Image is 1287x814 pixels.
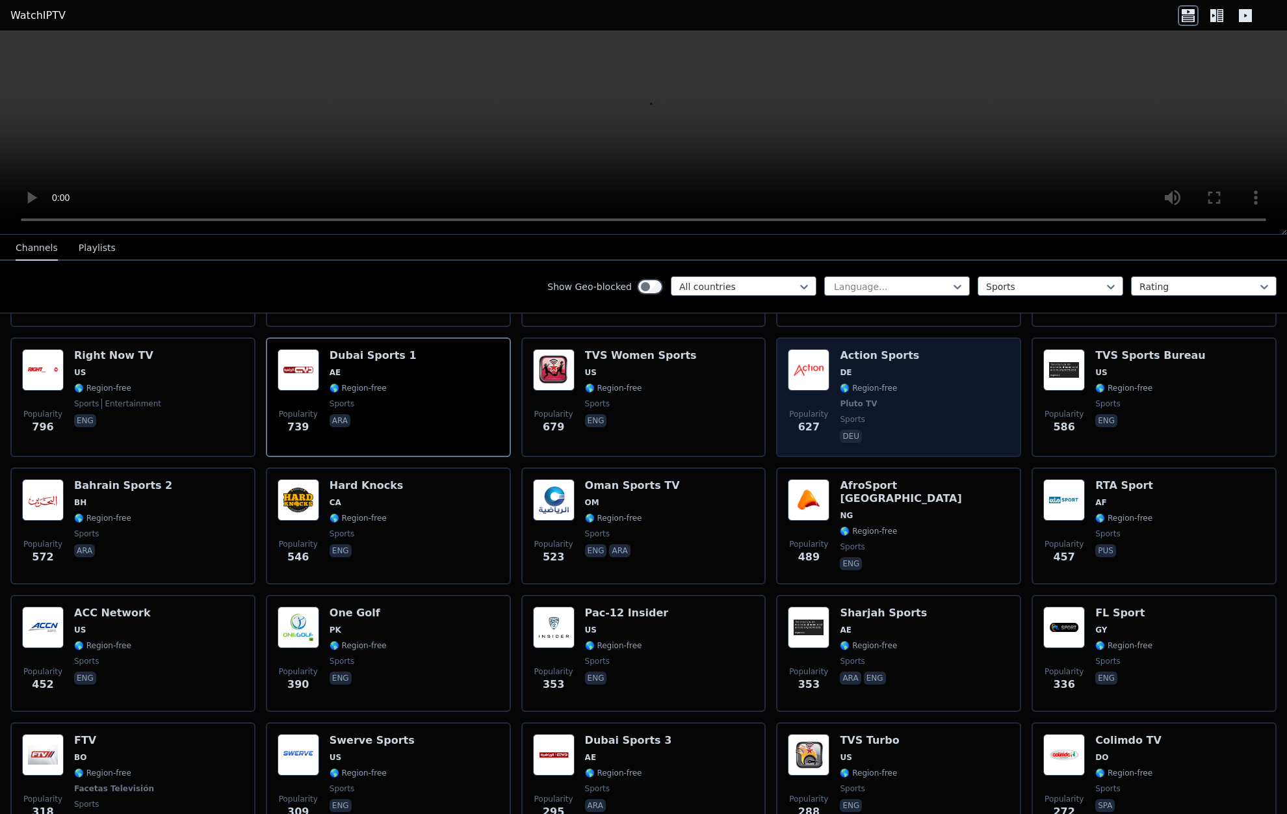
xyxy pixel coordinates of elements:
[840,656,864,666] span: sports
[788,607,829,648] img: Sharjah Sports
[840,479,1009,505] h6: AfroSport [GEOGRAPHIC_DATA]
[789,539,828,549] span: Popularity
[279,666,318,677] span: Popularity
[840,367,851,378] span: DE
[1045,666,1084,677] span: Popularity
[840,672,861,685] p: ara
[330,383,387,393] span: 🌎 Region-free
[10,8,66,23] a: WatchIPTV
[22,607,64,648] img: ACC Network
[1043,734,1085,776] img: Colimdo TV
[585,625,597,635] span: US
[840,510,853,521] span: NG
[585,367,597,378] span: US
[1095,414,1117,427] p: eng
[1045,409,1084,419] span: Popularity
[840,399,877,409] span: Pluto TV
[789,409,828,419] span: Popularity
[279,539,318,549] span: Popularity
[1095,479,1153,492] h6: RTA Sport
[32,677,53,692] span: 452
[788,349,829,391] img: Action Sports
[22,734,64,776] img: FTV
[23,409,62,419] span: Popularity
[278,607,319,648] img: One Golf
[534,666,573,677] span: Popularity
[840,414,864,425] span: sports
[1095,799,1115,812] p: spa
[533,479,575,521] img: Oman Sports TV
[1095,383,1152,393] span: 🌎 Region-free
[330,414,350,427] p: ara
[330,640,387,651] span: 🌎 Region-free
[330,607,387,620] h6: One Golf
[1095,529,1120,539] span: sports
[101,399,161,409] span: entertainment
[1043,479,1085,521] img: RTA Sport
[1053,419,1074,435] span: 586
[585,497,599,508] span: OM
[330,783,354,794] span: sports
[74,640,131,651] span: 🌎 Region-free
[1095,734,1162,747] h6: Colimdo TV
[330,497,341,508] span: CA
[330,672,352,685] p: eng
[74,672,96,685] p: eng
[330,799,352,812] p: eng
[534,409,573,419] span: Popularity
[74,544,95,557] p: ara
[534,794,573,804] span: Popularity
[840,640,897,651] span: 🌎 Region-free
[74,607,151,620] h6: ACC Network
[1095,768,1152,778] span: 🌎 Region-free
[1095,399,1120,409] span: sports
[585,399,610,409] span: sports
[287,549,309,565] span: 546
[1095,625,1107,635] span: GY
[585,672,607,685] p: eng
[1053,677,1074,692] span: 336
[1095,607,1152,620] h6: FL Sport
[1095,513,1152,523] span: 🌎 Region-free
[287,419,309,435] span: 739
[22,479,64,521] img: Bahrain Sports 2
[585,640,642,651] span: 🌎 Region-free
[330,656,354,666] span: sports
[585,529,610,539] span: sports
[330,625,341,635] span: PK
[1045,539,1084,549] span: Popularity
[788,479,829,521] img: AfroSport Nigeria
[1095,752,1108,763] span: DO
[585,349,697,362] h6: TVS Women Sports
[79,236,116,261] button: Playlists
[330,513,387,523] span: 🌎 Region-free
[330,479,404,492] h6: Hard Knocks
[330,399,354,409] span: sports
[543,549,564,565] span: 523
[1043,607,1085,648] img: FL Sport
[74,367,86,378] span: US
[585,414,607,427] p: eng
[74,479,172,492] h6: Bahrain Sports 2
[278,479,319,521] img: Hard Knocks
[74,497,86,508] span: BH
[585,513,642,523] span: 🌎 Region-free
[840,349,919,362] h6: Action Sports
[1095,656,1120,666] span: sports
[32,419,53,435] span: 796
[279,794,318,804] span: Popularity
[840,430,862,443] p: deu
[23,794,62,804] span: Popularity
[279,409,318,419] span: Popularity
[585,768,642,778] span: 🌎 Region-free
[74,529,99,539] span: sports
[1095,783,1120,794] span: sports
[330,734,415,747] h6: Swerve Sports
[1095,367,1107,378] span: US
[1095,497,1106,508] span: AF
[278,349,319,391] img: Dubai Sports 1
[585,734,672,747] h6: Dubai Sports 3
[585,752,596,763] span: AE
[74,625,86,635] span: US
[585,783,610,794] span: sports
